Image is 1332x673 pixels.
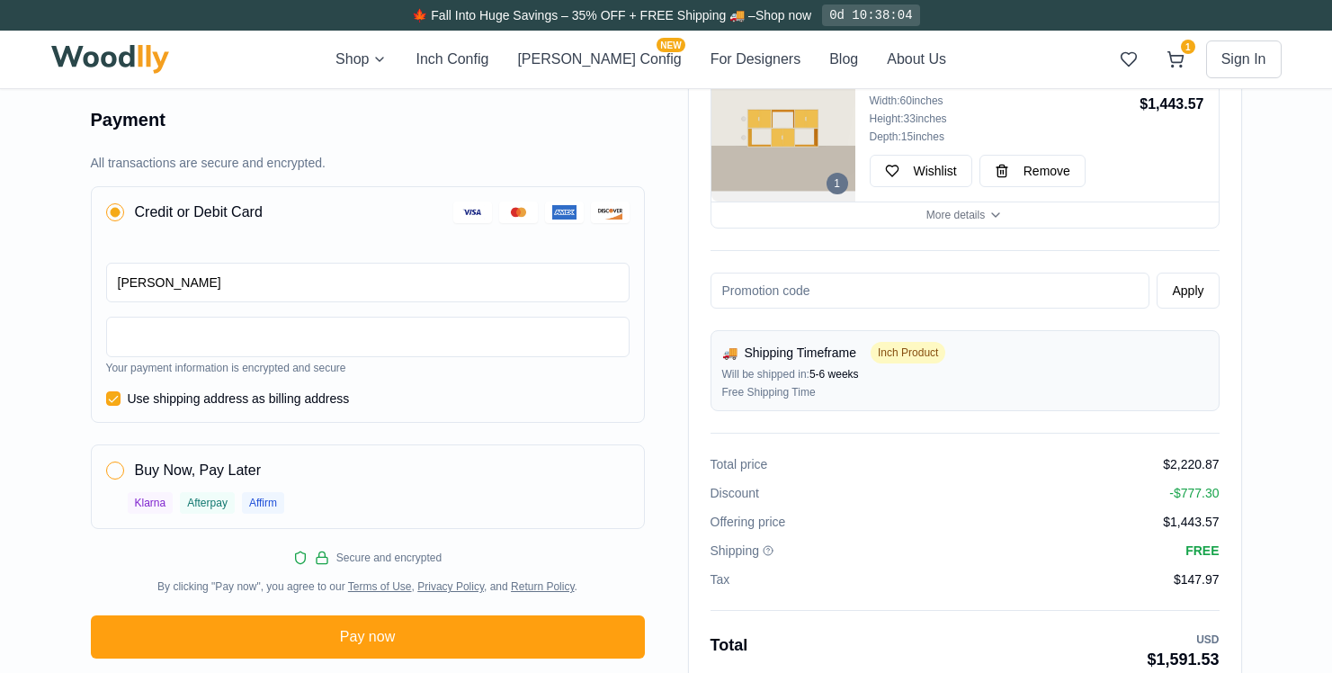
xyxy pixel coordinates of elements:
span: Total [711,633,748,672]
img: Discover [598,205,621,220]
button: Wishlist [870,155,972,187]
span: Return Policy [511,580,574,593]
p: Your payment information is encrypted and secure [106,361,630,375]
h2: Payment [91,107,645,132]
span: Secure and encrypted [336,551,442,565]
img: MasterCard [506,205,531,220]
img: Visa [460,205,485,220]
span: Terms of Use [348,580,412,593]
span: FREE [1185,543,1219,558]
div: 0d 10:38:04 [822,4,919,26]
a: Shop now [755,8,811,22]
span: 🚚 [722,344,738,362]
span: Afterpay [180,492,235,514]
span: Affirm [242,492,284,514]
span: $147.97 [1174,570,1220,588]
button: For Designers [711,49,800,70]
div: Height: 33 inches [870,112,1133,126]
button: Inch Config [416,49,488,70]
span: $2,220.87 [1163,455,1219,473]
span: Shipping Timeframe [745,344,857,362]
span: $1,443.57 [1163,513,1219,531]
img: Custom Sideboard Cabinet [711,58,855,202]
input: Name on card [106,263,630,302]
span: 5-6 weeks [809,368,859,381]
span: 🍁 Fall Into Huge Savings – 35% OFF + FREE Shipping 🚚 – [412,8,755,22]
button: Shop [335,49,387,70]
div: $1,443.57 [1140,94,1203,115]
span: Wishlist [914,162,957,180]
button: About Us [887,49,946,70]
span: Discount [711,484,759,502]
span: Privacy Policy [417,580,484,593]
button: Remove [979,155,1086,187]
img: Woodlly [51,45,170,74]
button: Sign In [1206,40,1282,78]
button: Blog [829,49,858,70]
span: NEW [657,38,684,52]
button: More details [711,202,1219,228]
span: Shipping [711,542,760,560]
span: Remove [1024,162,1070,180]
img: American Express [552,205,577,220]
button: [PERSON_NAME] ConfigNEW [517,49,681,70]
input: Promotion code [711,273,1150,309]
span: Klarna [128,492,174,514]
div: Will be shipped in: [722,367,1208,381]
span: 1 [1181,40,1195,54]
div: Depth: 15 inches [870,130,1133,144]
div: 1 [827,173,848,194]
button: 1 [1159,43,1192,76]
span: More details [926,208,985,222]
p: All transactions are secure and encrypted. [91,154,645,172]
div: Width: 60 inches [870,94,1133,108]
span: Total price [711,455,768,473]
button: Apply [1157,273,1219,309]
span: Buy Now, Pay Later [135,460,262,481]
span: Credit or Debit Card [135,202,263,223]
iframe: Secure card payment input frame [118,328,618,345]
div: USD [1147,633,1219,647]
span: - $777.30 [1169,484,1219,502]
label: Use shipping address as billing address [128,390,350,408]
div: Free Shipping Time [722,385,1208,399]
span: Tax [711,570,730,588]
button: Pay now [91,615,645,659]
div: $1,591.53 [1147,647,1219,672]
span: Inch Product [871,342,945,363]
div: By clicking "Pay now", you agree to our , , and . [91,579,645,594]
span: Offering price [711,513,786,531]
